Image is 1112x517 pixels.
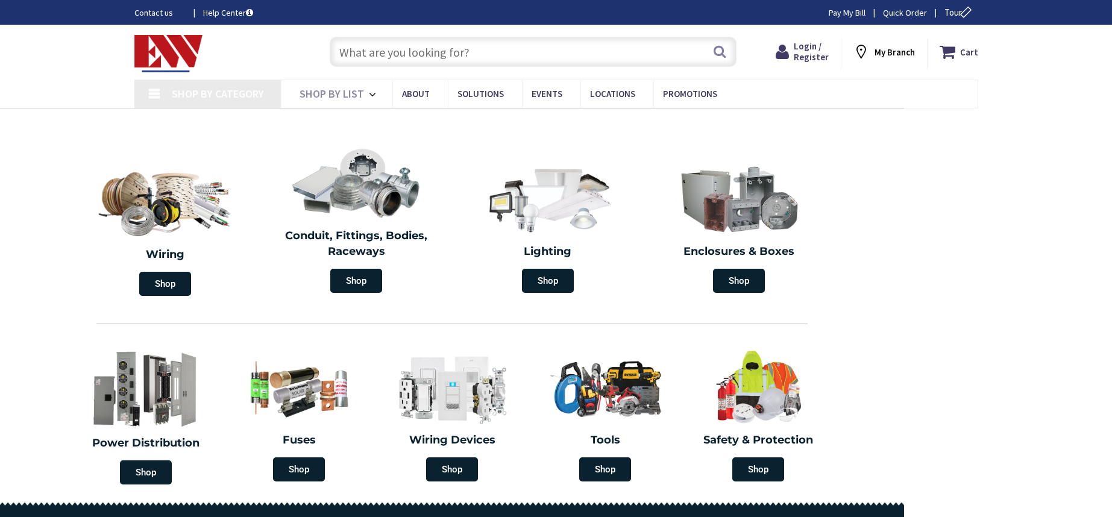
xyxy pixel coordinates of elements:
[522,269,574,293] span: Shop
[590,88,635,99] span: Locations
[385,433,520,448] h2: Wiring Devices
[579,457,631,481] span: Shop
[461,244,635,260] h2: Lighting
[134,35,203,72] img: Electrical Wholesalers, Inc.
[379,342,526,487] a: Wiring Devices Shop
[134,7,184,19] a: Contact us
[231,433,366,448] h2: Fuses
[225,342,372,487] a: Fuses Shop
[270,228,444,259] h2: Conduit, Fittings, Bodies, Raceways
[940,41,978,63] a: Cart
[794,40,829,63] span: Login / Register
[713,269,765,293] span: Shop
[457,88,504,99] span: Solutions
[75,436,216,451] h2: Power Distribution
[663,88,717,99] span: Promotions
[538,433,673,448] h2: Tools
[960,41,978,63] strong: Cart
[139,272,191,296] span: Shop
[330,37,737,67] input: What are you looking for?
[853,41,915,63] div: My Branch
[273,457,325,481] span: Shop
[647,157,832,299] a: Enclosures & Boxes Shop
[883,7,927,19] a: Quick Order
[944,7,975,18] span: Tour
[69,157,261,302] a: Wiring Shop
[300,87,364,101] span: Shop By List
[69,342,222,490] a: Power Distribution Shop
[532,88,562,99] span: Events
[172,87,264,101] span: Shop By Category
[653,244,826,260] h2: Enclosures & Boxes
[776,41,829,63] a: Login / Register
[203,7,253,19] a: Help Center
[402,88,430,99] span: About
[264,142,450,299] a: Conduit, Fittings, Bodies, Raceways Shop
[691,433,826,448] h2: Safety & Protection
[732,457,784,481] span: Shop
[875,46,915,58] strong: My Branch
[426,457,478,481] span: Shop
[120,460,172,484] span: Shop
[75,247,255,263] h2: Wiring
[685,342,832,487] a: Safety & Protection Shop
[829,7,865,19] a: Pay My Bill
[532,342,679,487] a: Tools Shop
[455,157,641,299] a: Lighting Shop
[330,269,382,293] span: Shop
